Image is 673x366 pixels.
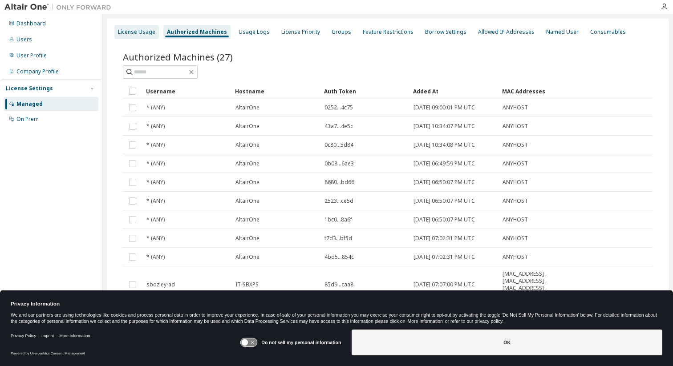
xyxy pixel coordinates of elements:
span: * (ANY) [146,235,165,242]
span: AltairOne [235,179,259,186]
div: Groups [332,28,351,36]
div: Feature Restrictions [363,28,414,36]
span: 1bc0...8a6f [324,216,352,223]
span: ANYHOST [503,104,528,111]
span: [DATE] 07:02:31 PM UTC [414,235,475,242]
div: License Usage [118,28,155,36]
span: 0b08...6ae3 [324,160,354,167]
span: ANYHOST [503,141,528,149]
span: AltairOne [235,104,259,111]
span: [DATE] 10:34:08 PM UTC [414,141,475,149]
span: * (ANY) [146,104,165,111]
div: User Profile [16,52,47,59]
span: f7d3...bf5d [324,235,352,242]
span: * (ANY) [146,253,165,261]
span: * (ANY) [146,141,165,149]
span: [DATE] 06:50:07 PM UTC [414,179,475,186]
span: [DATE] 07:07:00 PM UTC [414,281,475,288]
span: AltairOne [235,141,259,149]
span: [DATE] 06:50:07 PM UTC [414,197,475,205]
img: Altair One [4,3,116,12]
span: * (ANY) [146,179,165,186]
div: Added At [413,84,495,98]
span: 0252...4c75 [324,104,353,111]
span: [MAC_ADDRESS] , [MAC_ADDRESS] , [MAC_ADDRESS] , [MAC_ADDRESS] [503,270,554,299]
span: [DATE] 07:02:31 PM UTC [414,253,475,261]
div: Consumables [590,28,626,36]
div: Auth Token [324,84,406,98]
span: 0c80...5d84 [324,141,353,149]
div: Usage Logs [239,28,270,36]
div: Username [146,84,228,98]
div: License Priority [281,28,320,36]
span: * (ANY) [146,123,165,130]
span: AltairOne [235,216,259,223]
span: IT-SBXPS [235,281,259,288]
span: ANYHOST [503,235,528,242]
span: * (ANY) [146,216,165,223]
span: [DATE] 06:50:07 PM UTC [414,216,475,223]
div: MAC Addresses [502,84,555,98]
span: ANYHOST [503,216,528,223]
span: AltairOne [235,160,259,167]
span: ANYHOST [503,123,528,130]
span: ANYHOST [503,160,528,167]
span: * (ANY) [146,197,165,205]
div: Dashboard [16,20,46,27]
span: 85d9...caa8 [324,281,353,288]
span: ANYHOST [503,197,528,205]
span: AltairOne [235,123,259,130]
div: Hostname [235,84,317,98]
div: On Prem [16,116,39,123]
div: Allowed IP Addresses [478,28,535,36]
div: Named User [546,28,579,36]
div: Users [16,36,32,43]
span: [DATE] 09:00:01 PM UTC [414,104,475,111]
div: Authorized Machines [167,28,227,36]
span: AltairOne [235,197,259,205]
span: * (ANY) [146,160,165,167]
span: ANYHOST [503,179,528,186]
span: Authorized Machines (27) [123,51,233,63]
span: 2523...ce5d [324,197,353,205]
span: 43a7...4e5c [324,123,353,130]
span: 8680...bd66 [324,179,354,186]
span: sbozley-ad [146,281,175,288]
span: 4bd5...854c [324,253,354,261]
div: Borrow Settings [425,28,466,36]
div: Managed [16,101,43,108]
div: Company Profile [16,68,59,75]
div: License Settings [6,85,53,92]
span: AltairOne [235,253,259,261]
span: [DATE] 10:34:07 PM UTC [414,123,475,130]
span: [DATE] 06:49:59 PM UTC [414,160,475,167]
span: AltairOne [235,235,259,242]
span: ANYHOST [503,253,528,261]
